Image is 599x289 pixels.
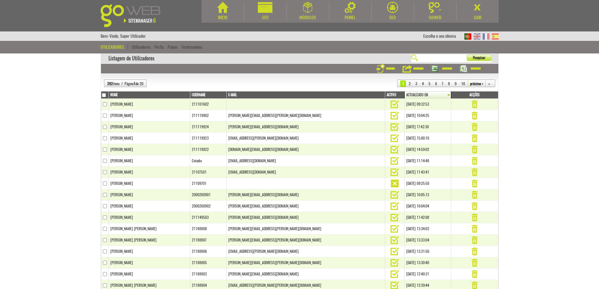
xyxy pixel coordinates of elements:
a: 7 [440,81,445,87]
td: 211119924 [190,121,226,133]
td: [PERSON_NAME][EMAIL_ADDRESS][PERSON_NAME][DOMAIN_NAME] [227,110,385,121]
td: 21188807 [190,235,226,246]
td: [PERSON_NAME][EMAIL_ADDRESS][PERSON_NAME][DOMAIN_NAME] [227,235,385,246]
td: [DATE] 11:14:48 [404,155,451,167]
td: 2000260902 [190,201,226,212]
div: Módulos [287,14,329,21]
a: E-Mail [228,92,384,97]
td: Cstudio [190,155,226,167]
td: [PERSON_NAME] [PERSON_NAME] [108,223,190,235]
img: activo.png [391,225,399,233]
img: Remover [472,191,478,199]
img: activo.png [391,112,399,119]
a: 4 [420,81,426,87]
span: Pesquisar [467,55,485,61]
img: Goweb [101,4,168,27]
span: 1 [400,81,406,87]
td: 21188805 [190,257,226,269]
td: [PERSON_NAME] [PERSON_NAME] [108,235,190,246]
img: activo.png [391,214,399,221]
a: Países [168,44,178,50]
td: [PERSON_NAME] [108,246,190,257]
strong: 1 [134,81,136,86]
td: [PERSON_NAME] [108,167,190,178]
td: [DATE] 09:25:50 [404,178,451,189]
img: activo.png [391,146,399,153]
td: [PERSON_NAME] [108,212,190,223]
img: activo.png [391,157,399,165]
td: [DATE] 10:05:13 [404,189,451,201]
td: [DATE] 15:00:10 [404,133,451,144]
img: Remover [472,202,478,210]
td: [DATE] 13:33:04 [404,235,451,246]
a: Username [192,92,226,97]
img: inactivo.png [391,180,399,187]
img: SEO [387,2,398,13]
div: Listagem de Utilizadores [101,53,499,64]
button: Pesquisar [467,55,492,61]
div: Utilizadores [101,44,128,50]
td: [PERSON_NAME][EMAIL_ADDRESS][PERSON_NAME][DOMAIN_NAME] [227,223,385,235]
td: 21109701 [190,178,226,189]
a: 5 [427,81,432,87]
td: [PERSON_NAME] [108,110,190,121]
img: activo.png [391,191,399,199]
a: Utilizadores [132,44,151,50]
a: 10 [459,81,467,87]
div: Início [202,14,244,21]
img: FR [483,33,490,40]
img: Remover [472,100,478,108]
img: Remover [472,134,478,142]
img: Remover [472,270,478,278]
div: Site [244,14,286,21]
td: [EMAIL_ADDRESS][DOMAIN_NAME] [227,167,385,178]
img: activo.png [391,236,399,244]
a: Perfis [154,44,164,50]
td: 211119923 [190,133,226,144]
img: activo.png [391,259,399,267]
td: 211119922 [190,144,226,155]
strong: 392 [107,81,113,86]
td: [PERSON_NAME] [108,99,190,110]
img: activo.png [391,134,399,142]
td: [DATE] 13:34:03 [404,223,451,235]
img: PT [464,33,471,40]
img: Painel [345,2,356,13]
td: [PERSON_NAME][EMAIL_ADDRESS][DOMAIN_NAME] [227,189,385,201]
td: [EMAIL_ADDRESS][DOMAIN_NAME] [227,155,385,167]
a: Activo [387,92,404,97]
img: activo.png [391,270,399,278]
td: [DATE] 09:32:53 [404,99,451,110]
td: [PERSON_NAME][EMAIL_ADDRESS][DOMAIN_NAME] [227,212,385,223]
img: activo.png [391,168,399,176]
a: 3 [413,81,419,87]
div: SEO [372,14,414,21]
div: Escolha o seu idioma [423,31,462,41]
td: [DATE] 10:04:25 [404,110,451,121]
div: Bem-Vindo, Super Utilizador [101,31,146,41]
td: [PERSON_NAME] [108,178,190,189]
td: [PERSON_NAME][EMAIL_ADDRESS][DOMAIN_NAME] [227,201,385,212]
img: Remover [472,180,478,187]
td: 2000260901 [190,189,226,201]
td: [PERSON_NAME][EMAIL_ADDRESS][DOMAIN_NAME] [227,269,385,280]
td: 21188806 [190,246,226,257]
img: Sair [472,2,483,13]
img: Remover [472,247,478,255]
img: Site [258,2,273,13]
a: Nome [110,92,189,97]
a: Testemunhos [181,44,202,50]
td: [PERSON_NAME][EMAIL_ADDRESS][PERSON_NAME][DOMAIN_NAME] [227,257,385,269]
a: 9 [453,81,458,87]
img: Remover [472,168,478,176]
a: » [486,81,492,87]
a: próximo › [468,81,485,87]
td: 211119902 [190,110,226,121]
td: [DATE] 11:43:41 [404,167,451,178]
td: [DATE] 12:40:31 [404,269,451,280]
td: [DATE] 14:59:02 [404,144,451,155]
div: Sair [457,14,499,21]
td: [DOMAIN_NAME][EMAIL_ADDRESS][DOMAIN_NAME] [227,144,385,155]
img: ES [492,33,499,40]
div: Painel [329,14,371,21]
